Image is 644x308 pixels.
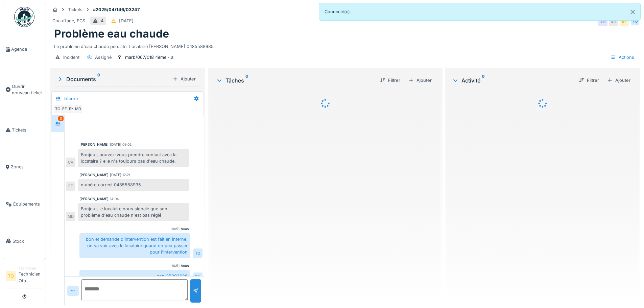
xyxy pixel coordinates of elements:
[78,149,189,167] div: Bonjour, pouvez-vous prendre contact avec la locataire ? elle n'a toujours pas d'eau chaude.
[52,18,85,24] div: Chauffage, ECS
[181,227,189,232] div: Vous
[57,75,170,83] div: Documents
[216,76,374,85] div: Tâches
[66,212,75,221] div: MD
[170,74,198,84] div: Ajouter
[181,263,189,268] div: Vous
[73,104,83,114] div: MD
[14,7,34,27] img: Badge_color-CXgf-gQk.svg
[67,104,76,114] div: EN
[78,203,189,221] div: Bonjour, le locataire nous signale que son problème d'eau chaude n'est pas réglé
[79,142,109,147] div: [PERSON_NAME]
[66,182,75,191] div: EF
[63,54,79,61] div: Incident
[12,83,43,96] span: Ouvrir nouveau ticket
[576,76,602,85] div: Filtrer
[171,263,180,268] div: 14:51
[79,172,109,177] div: [PERSON_NAME]
[452,76,573,85] div: Activité
[58,116,64,121] div: 3
[90,6,142,13] strong: #2025/04/146/03247
[54,27,169,40] h1: Problème eau chaude
[19,266,43,271] div: Technicien
[3,222,46,260] a: Stock
[54,41,636,50] div: Le problème d'eau chaude persiste. Locataire [PERSON_NAME] 0485588935
[110,172,130,177] div: [DATE] 12:21
[3,68,46,112] a: Ouvrir nouveau ticket
[482,76,485,85] sup: 0
[319,3,641,21] div: Connecté(e).
[60,104,69,114] div: EF
[171,227,180,232] div: 14:51
[625,3,640,21] button: Close
[101,18,103,24] div: 4
[609,17,618,26] div: EN
[110,142,132,147] div: [DATE] 09:02
[79,270,190,282] div: bon 25203686
[68,6,82,13] div: Tickets
[598,17,607,26] div: EN
[13,201,43,207] span: Équipements
[6,266,43,288] a: TO TechnicienTechnicien Otb
[79,233,190,258] div: bon et demande d'intervention est fait en interne, on va voir avec le locataire quand on peu pass...
[95,54,112,61] div: Assigné
[377,76,403,85] div: Filtrer
[110,196,119,202] div: 14:04
[66,158,75,167] div: CV
[3,112,46,149] a: Tickets
[406,76,434,85] div: Ajouter
[13,238,43,244] span: Stock
[11,46,43,52] span: Agenda
[125,54,173,61] div: marb/067/018 4ème - a
[6,271,16,281] li: TO
[604,76,633,85] div: Ajouter
[78,179,189,191] div: numéro correct 0485588935
[97,75,100,83] sup: 0
[193,248,202,258] div: TO
[64,95,78,102] div: Interne
[3,31,46,68] a: Agenda
[79,196,109,202] div: [PERSON_NAME]
[3,186,46,223] a: Équipements
[11,164,43,170] span: Zones
[630,17,640,26] div: TO
[245,76,248,85] sup: 0
[119,18,134,24] div: [DATE]
[193,273,202,282] div: TO
[3,148,46,186] a: Zones
[12,127,43,133] span: Tickets
[19,266,43,287] li: Technicien Otb
[53,104,63,114] div: TO
[620,17,629,26] div: EF
[607,52,637,62] div: Actions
